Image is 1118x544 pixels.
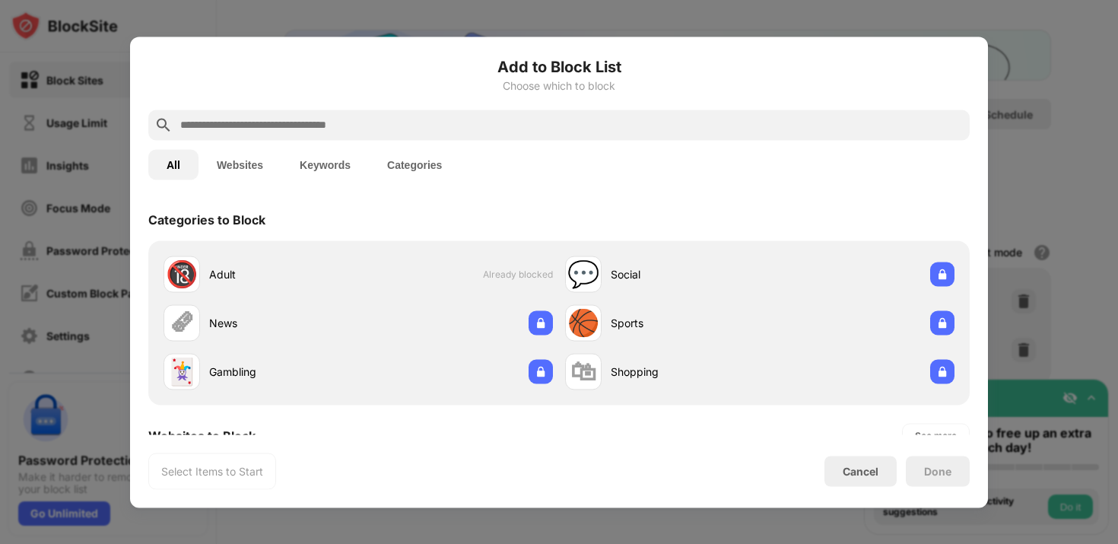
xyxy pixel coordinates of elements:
div: Shopping [611,364,760,380]
div: See more [915,428,957,443]
div: Select Items to Start [161,463,263,479]
div: 🔞 [166,259,198,290]
div: Sports [611,315,760,331]
button: Categories [369,149,460,180]
div: Choose which to block [148,79,970,91]
div: Gambling [209,364,358,380]
div: Cancel [843,465,878,478]
div: 💬 [567,259,599,290]
button: All [148,149,199,180]
div: 🛍 [570,356,596,387]
h6: Add to Block List [148,55,970,78]
div: Categories to Block [148,212,265,227]
img: search.svg [154,116,173,134]
div: Social [611,266,760,282]
div: 🃏 [166,356,198,387]
div: Websites to Block [148,428,256,443]
div: Adult [209,266,358,282]
div: 🏀 [567,307,599,339]
button: Keywords [281,149,369,180]
div: 🗞 [169,307,195,339]
div: Done [924,465,951,477]
button: Websites [199,149,281,180]
div: News [209,315,358,331]
span: Already blocked [483,269,553,280]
